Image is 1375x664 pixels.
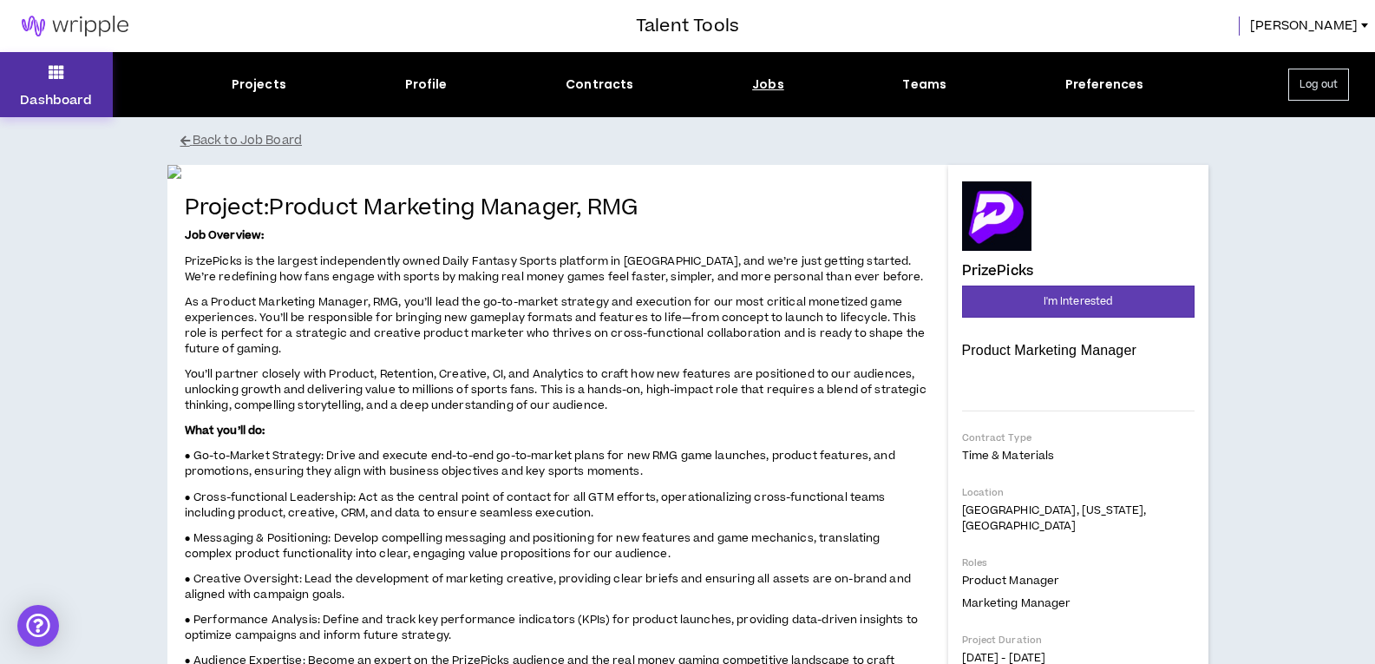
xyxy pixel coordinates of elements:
[962,286,1195,318] button: I'm Interested
[962,342,1195,359] p: Product Marketing Manager
[185,253,924,285] span: PrizePicks is the largest independently owned Daily Fantasy Sports platform in [GEOGRAPHIC_DATA],...
[962,486,1195,499] p: Location
[185,448,895,479] span: ● Go-to-Market Strategy: Drive and execute end-to-end go-to-market plans for new RMG game launche...
[185,196,931,221] h4: Project: Product Marketing Manager, RMG
[185,571,911,602] span: ● Creative Oversight: Lead the development of marketing creative, providing clear briefs and ensu...
[1288,69,1349,101] button: Log out
[20,91,92,109] p: Dashboard
[167,165,948,179] img: zP7l9CrXqebduUtNQWoZQrnVrNNZCLEnQJWiEBOy.png
[185,366,926,413] span: You’ll partner closely with Product, Retention, Creative, CI, and Analytics to craft how new feat...
[962,573,1060,588] span: Product Manager
[1250,16,1358,36] span: [PERSON_NAME]
[17,605,59,647] div: Open Intercom Messenger
[1065,76,1144,94] div: Preferences
[566,76,633,94] div: Contracts
[962,431,1195,444] p: Contract Type
[405,76,448,94] div: Profile
[962,634,1195,647] p: Project Duration
[962,595,1071,611] span: Marketing Manager
[180,126,1221,156] button: Back to Job Board
[185,294,926,357] span: As a Product Marketing Manager, RMG, you’ll lead the go-to-market strategy and execution for our ...
[962,556,1195,569] p: Roles
[962,503,1195,534] p: [GEOGRAPHIC_DATA], [US_STATE], [GEOGRAPHIC_DATA]
[962,263,1034,279] h4: PrizePicks
[962,448,1195,463] p: Time & Materials
[185,530,881,562] span: ● Messaging & Positioning: Develop compelling messaging and positioning for new features and game...
[185,423,265,438] strong: What you’ll do:
[902,76,946,94] div: Teams
[232,76,286,94] div: Projects
[1044,293,1113,310] span: I'm Interested
[185,227,265,243] strong: Job Overview:
[185,490,886,521] span: ● Cross-functional Leadership: Act as the central point of contact for all GTM efforts, operation...
[636,13,739,39] h3: Talent Tools
[185,612,918,643] span: ● Performance Analysis: Define and track key performance indicators (KPIs) for product launches, ...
